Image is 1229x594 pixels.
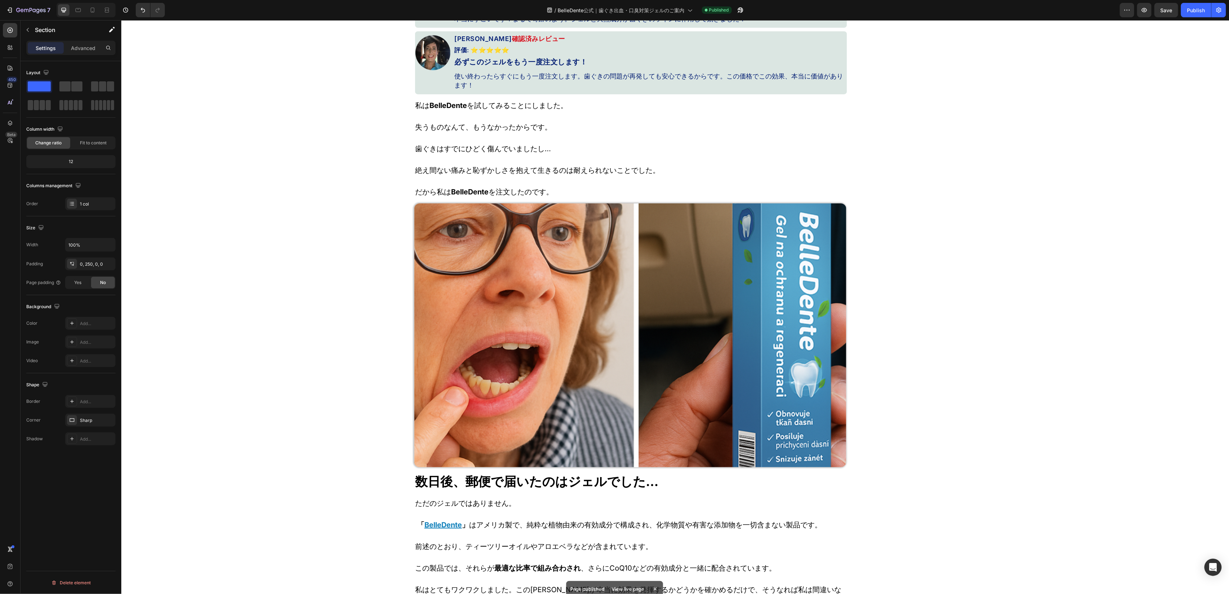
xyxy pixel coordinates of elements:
[26,380,49,390] div: Shape
[80,358,114,364] div: Add...
[293,79,539,178] h2: 私は を試してみることにしました。 失うものなんて、もうなかったからです。 歯ぐきはすでにひどく傷んでいましたし… 絶え間ない痛みと恥ずかしさを抱えて生きるのは耐えられないことでした。 だから私...
[26,261,43,267] div: Padding
[80,261,114,267] div: 0, 250, 0, 0
[330,167,367,176] strong: BelleDente
[308,81,346,90] strong: BelleDente
[100,279,106,286] span: No
[26,577,116,589] button: Delete element
[80,320,114,327] div: Add...
[35,26,94,34] p: Section
[36,140,62,146] span: Change ratio
[51,579,91,587] div: Delete element
[36,44,56,52] p: Settings
[3,3,54,17] button: 7
[7,77,17,82] div: 450
[26,417,41,423] div: Corner
[294,454,537,469] strong: 数日後、郵便で届いたのはジェルでした…
[709,7,729,13] span: Published
[26,125,64,134] div: Column width
[5,132,17,138] div: Beta
[558,6,685,14] span: BelleDente公式｜歯ぐき出血・口臭対策ジェルのご案内
[80,417,114,424] div: Sharp
[26,201,38,207] div: Order
[26,436,43,442] div: Shadow
[608,584,649,594] div: View live page
[555,6,557,14] span: /
[293,477,725,586] h2: ただのジェルではありません。 はアメリカ製で、純粋な植物由来の有効成分で構成され、化学物質や有害な添加物を一切含まない製品です。 前述のとおり、ティーツリーオイルやアロエベラなどが含まれています...
[341,500,348,509] strong: 」
[80,339,114,346] div: Add...
[26,339,39,345] div: Image
[26,279,61,286] div: Page padding
[26,68,50,78] div: Layout
[333,51,725,69] p: 使い終わったらすぐにもう一度注文します。歯ぐきの問題が再発しても安心できるからです。この価格でこの効果、本当に価値があります！
[71,44,95,52] p: Advanced
[80,399,114,405] div: Add...
[26,242,38,248] div: Width
[26,181,82,191] div: Columns management
[293,183,725,447] img: gempages_578032762192134844-ecb2172a-1f80-4737-8444-5ad1397a4030.png
[136,3,165,17] div: Undo/Redo
[74,279,81,286] span: Yes
[47,6,50,14] p: 7
[80,140,107,146] span: Fit to content
[1187,6,1205,14] div: Publish
[26,223,45,233] div: Size
[80,201,114,207] div: 1 col
[26,357,38,364] div: Video
[26,302,61,312] div: Background
[26,398,40,405] div: Border
[1181,3,1211,17] button: Publish
[373,544,459,552] strong: 最適な比率で組み合わされ
[333,37,466,46] strong: 必ずこのジェルをもう一度注文します！
[332,26,726,34] h2: 評価: ⭐⭐⭐⭐⭐
[26,320,37,327] div: Color
[303,500,341,509] a: BelleDente
[1154,3,1178,17] button: Save
[1205,559,1222,576] div: Open Intercom Messenger
[1161,7,1172,13] span: Save
[28,157,114,167] div: 12
[80,436,114,442] div: Add...
[66,238,115,251] input: Auto
[296,500,303,509] strong: 「
[571,585,605,593] p: Page published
